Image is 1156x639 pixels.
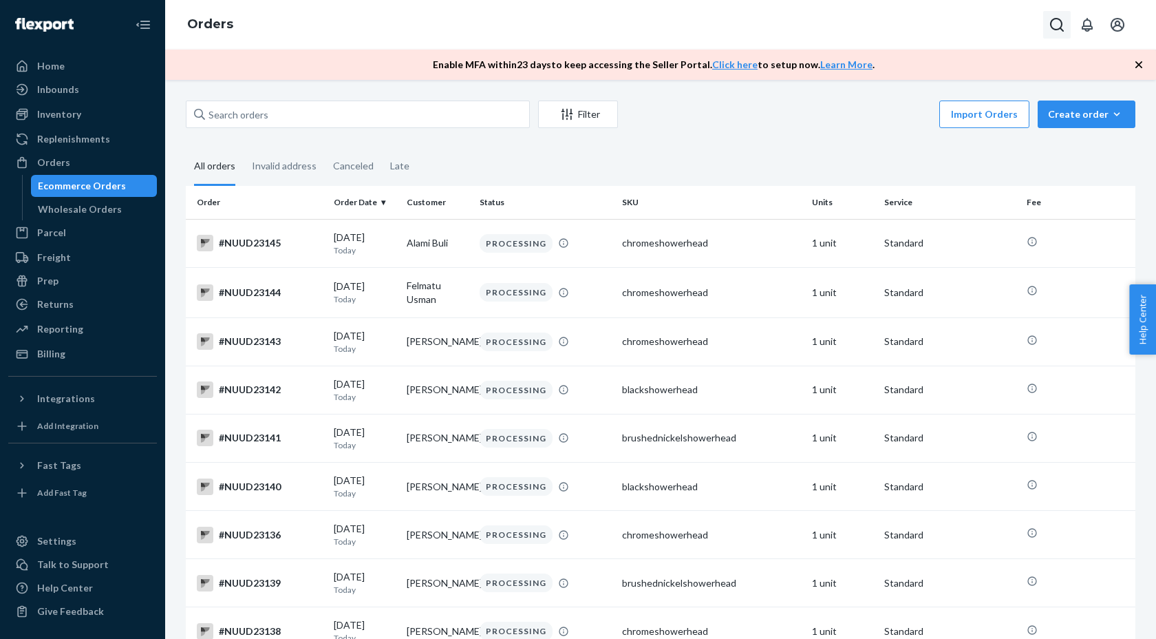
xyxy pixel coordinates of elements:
div: PROCESSING [480,381,553,399]
div: chromeshowerhead [622,236,801,250]
div: Add Fast Tag [37,487,87,499]
td: 1 unit [806,463,879,511]
div: Wholesale Orders [38,202,122,216]
p: Today [334,391,396,403]
td: [PERSON_NAME] [401,366,474,414]
button: Close Navigation [129,11,157,39]
div: Returns [37,297,74,311]
div: #NUUD23139 [197,575,323,591]
p: Today [334,293,396,305]
td: [PERSON_NAME] [401,414,474,462]
div: PROCESSING [480,283,553,302]
th: Order Date [328,186,401,219]
div: Prep [37,274,58,288]
td: 1 unit [806,219,879,267]
div: Give Feedback [37,605,104,618]
div: Settings [37,534,76,548]
td: [PERSON_NAME] [401,317,474,366]
a: Inbounds [8,78,157,101]
div: [DATE] [334,570,396,596]
th: Service [879,186,1021,219]
p: Standard [884,236,1016,250]
a: Add Integration [8,415,157,437]
p: Standard [884,286,1016,300]
td: 1 unit [806,414,879,462]
button: Open notifications [1073,11,1101,39]
div: Integrations [37,392,95,406]
a: Replenishments [8,128,157,150]
a: Talk to Support [8,554,157,576]
td: 1 unit [806,511,879,559]
div: Inventory [37,107,81,121]
div: Add Integration [37,420,98,432]
div: Parcel [37,226,66,240]
p: Standard [884,335,1016,348]
td: 1 unit [806,366,879,414]
td: Felmatu Usman [401,267,474,317]
div: Freight [37,251,71,264]
div: blackshowerhead [622,383,801,397]
p: Standard [884,480,1016,494]
button: Give Feedback [8,600,157,622]
a: Wholesale Orders [31,198,158,220]
div: brushednickelshowerhead [622,576,801,590]
div: [DATE] [334,474,396,499]
div: PROCESSING [480,429,553,448]
div: PROCESSING [480,234,553,253]
th: SKU [617,186,806,219]
div: PROCESSING [480,574,553,592]
a: Add Fast Tag [8,482,157,504]
a: Home [8,55,157,77]
button: Open account menu [1104,11,1131,39]
div: Create order [1048,107,1125,121]
div: #NUUD23136 [197,527,323,543]
a: Inventory [8,103,157,125]
th: Units [806,186,879,219]
td: 1 unit [806,267,879,317]
div: #NUUD23141 [197,430,323,446]
div: [DATE] [334,329,396,355]
a: Prep [8,270,157,292]
td: Alami Buli [401,219,474,267]
div: PROCESSING [480,477,553,496]
div: Orders [37,156,70,169]
a: Orders [187,17,233,32]
button: Create order [1038,101,1135,128]
img: Flexport logo [15,18,74,32]
div: [DATE] [334,377,396,403]
td: 1 unit [806,559,879,607]
p: Today [334,488,396,499]
a: Help Center [8,577,157,599]
button: Help Center [1129,284,1156,355]
div: Late [390,148,409,184]
div: All orders [194,148,235,186]
a: Parcel [8,222,157,244]
div: Filter [539,107,617,121]
div: blackshowerhead [622,480,801,494]
div: Replenishments [37,132,110,146]
div: Fast Tags [37,459,81,472]
td: 1 unit [806,317,879,366]
a: Learn More [820,59,873,70]
a: Settings [8,530,157,552]
div: chromeshowerhead [622,286,801,300]
div: Billing [37,347,65,361]
div: [DATE] [334,231,396,256]
div: #NUUD23144 [197,284,323,301]
a: Orders [8,151,157,174]
p: Standard [884,528,1016,542]
div: Talk to Support [37,558,109,572]
div: chromeshowerhead [622,625,801,638]
button: Fast Tags [8,454,157,476]
input: Search orders [186,101,530,128]
button: Import Orders [939,101,1029,128]
p: Today [334,584,396,596]
button: Integrations [8,388,157,410]
div: Customer [407,196,469,208]
div: [DATE] [334,522,396,547]
p: Today [334,439,396,451]
ol: breadcrumbs [176,5,244,45]
div: Ecommerce Orders [38,179,126,193]
div: #NUUD23145 [197,235,323,251]
div: #NUUD23143 [197,333,323,350]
